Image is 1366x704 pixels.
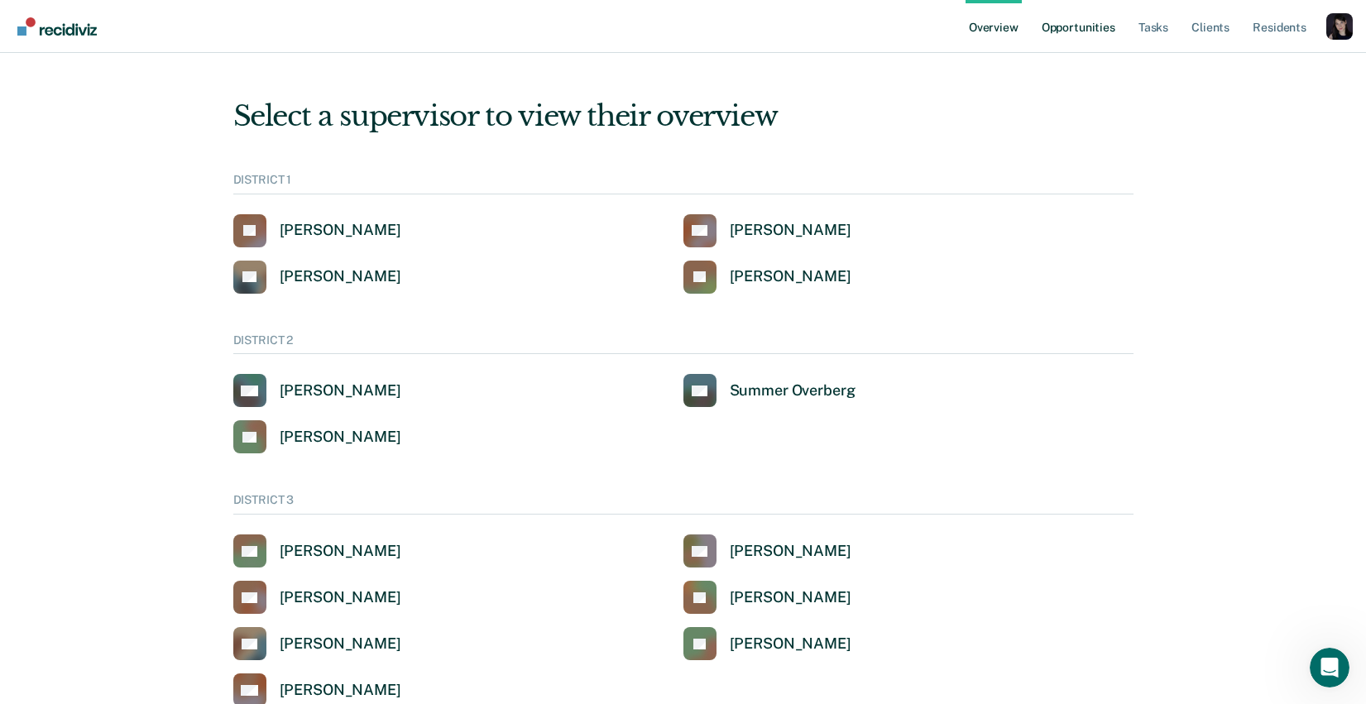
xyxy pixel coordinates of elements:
div: [PERSON_NAME] [280,428,401,447]
a: [PERSON_NAME] [233,420,401,453]
a: [PERSON_NAME] [683,214,851,247]
div: Select a supervisor to view their overview [233,99,1134,133]
button: Profile dropdown button [1326,13,1353,40]
img: Recidiviz [17,17,97,36]
div: DISTRICT 1 [233,173,1134,194]
div: [PERSON_NAME] [730,542,851,561]
div: [PERSON_NAME] [280,635,401,654]
div: DISTRICT 3 [233,493,1134,515]
div: [PERSON_NAME] [280,542,401,561]
a: [PERSON_NAME] [233,214,401,247]
div: [PERSON_NAME] [280,267,401,286]
a: [PERSON_NAME] [233,374,401,407]
div: [PERSON_NAME] [280,381,401,400]
div: DISTRICT 2 [233,333,1134,355]
a: [PERSON_NAME] [233,261,401,294]
a: [PERSON_NAME] [683,261,851,294]
a: [PERSON_NAME] [233,534,401,568]
div: [PERSON_NAME] [730,221,851,240]
div: Summer Overberg [730,381,856,400]
iframe: Intercom live chat [1310,648,1349,687]
a: [PERSON_NAME] [683,534,851,568]
div: [PERSON_NAME] [280,221,401,240]
a: [PERSON_NAME] [233,627,401,660]
a: [PERSON_NAME] [233,581,401,614]
div: [PERSON_NAME] [280,681,401,700]
a: Summer Overberg [683,374,856,407]
div: [PERSON_NAME] [730,588,851,607]
div: [PERSON_NAME] [730,635,851,654]
div: [PERSON_NAME] [280,588,401,607]
a: [PERSON_NAME] [683,581,851,614]
div: [PERSON_NAME] [730,267,851,286]
a: [PERSON_NAME] [683,627,851,660]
